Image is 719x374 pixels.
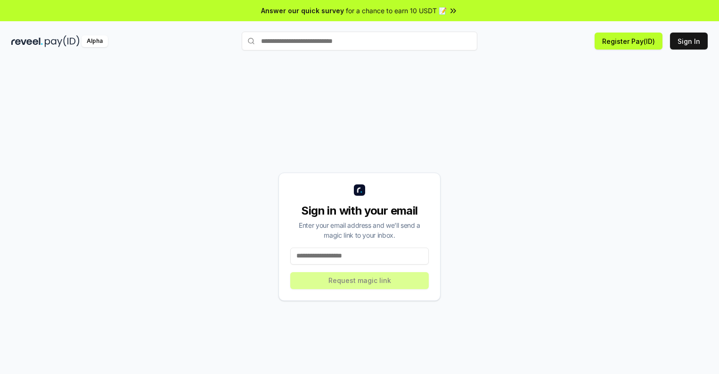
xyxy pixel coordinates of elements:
button: Register Pay(ID) [595,33,662,50]
div: Sign in with your email [290,203,429,218]
img: reveel_dark [11,35,43,47]
img: logo_small [354,184,365,196]
div: Alpha [82,35,108,47]
span: Answer our quick survey [261,6,344,16]
span: for a chance to earn 10 USDT 📝 [346,6,447,16]
img: pay_id [45,35,80,47]
div: Enter your email address and we’ll send a magic link to your inbox. [290,220,429,240]
button: Sign In [670,33,708,50]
